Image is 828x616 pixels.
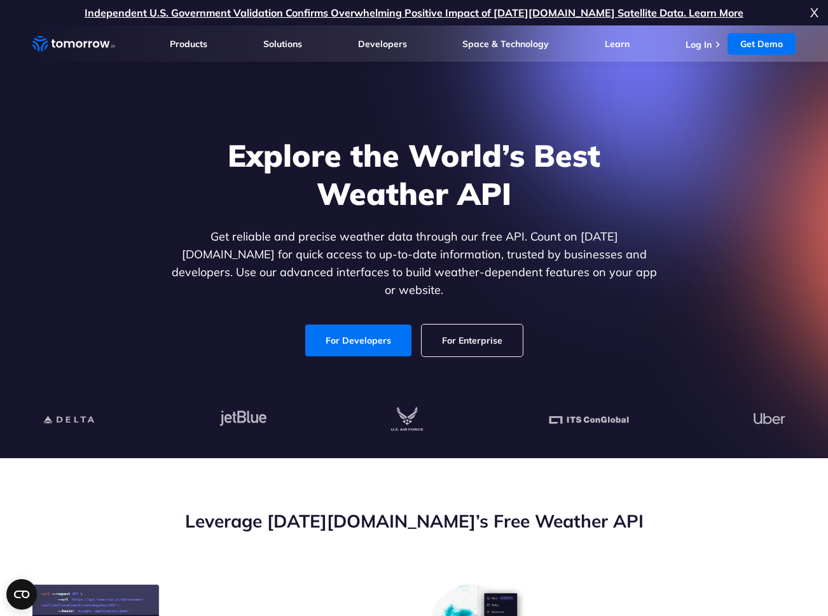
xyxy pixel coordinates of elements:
a: For Developers [305,325,411,356]
a: Solutions [263,38,302,50]
a: Independent U.S. Government Validation Confirms Overwhelming Positive Impact of [DATE][DOMAIN_NAM... [85,6,743,19]
a: Home link [32,34,115,53]
button: Open CMP widget [6,579,37,610]
p: Get reliable and precise weather data through our free API. Count on [DATE][DOMAIN_NAME] for quic... [169,228,659,299]
h1: Explore the World’s Best Weather API [169,136,659,213]
a: Learn [605,38,630,50]
a: For Enterprise [422,325,523,356]
a: Developers [358,38,407,50]
h2: Leverage [DATE][DOMAIN_NAME]’s Free Weather API [32,509,796,533]
a: Get Demo [728,33,796,55]
a: Log In [686,39,712,50]
a: Products [170,38,207,50]
a: Space & Technology [462,38,549,50]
